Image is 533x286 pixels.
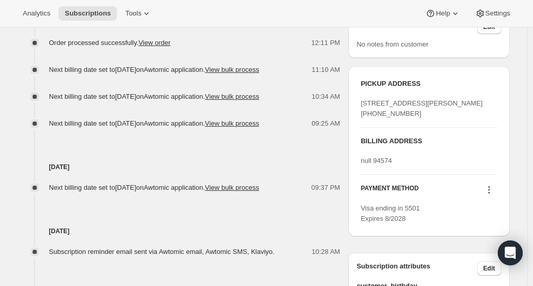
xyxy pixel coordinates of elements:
[357,261,477,276] h3: Subscription attributes
[49,248,275,255] span: Subscription reminder email sent via Awtomic email, Awtomic SMS, Klaviyo.
[361,204,420,222] span: Visa ending in 5501 Expires 8/2028
[485,9,510,18] span: Settings
[312,38,340,48] span: 12:11 PM
[469,6,516,21] button: Settings
[361,136,497,146] h3: BILLING ADDRESS
[49,93,259,100] span: Next billing date set to [DATE] on Awtomic application .
[18,226,340,236] h4: [DATE]
[65,9,111,18] span: Subscriptions
[361,99,483,117] span: [STREET_ADDRESS][PERSON_NAME] [PHONE_NUMBER]
[312,65,340,75] span: 11:10 AM
[436,9,450,18] span: Help
[357,40,428,48] span: No notes from customer
[477,261,501,276] button: Edit
[58,6,117,21] button: Subscriptions
[119,6,158,21] button: Tools
[312,247,340,257] span: 10:28 AM
[312,183,340,193] span: 09:37 PM
[205,184,259,191] button: View bulk process
[205,119,259,127] button: View bulk process
[361,79,497,89] h3: PICKUP ADDRESS
[49,184,259,191] span: Next billing date set to [DATE] on Awtomic application .
[312,118,340,129] span: 09:25 AM
[483,264,495,273] span: Edit
[18,162,340,172] h4: [DATE]
[419,6,466,21] button: Help
[205,93,259,100] button: View bulk process
[49,39,171,47] span: Order processed successfully.
[205,66,259,73] button: View bulk process
[17,6,56,21] button: Analytics
[23,9,50,18] span: Analytics
[361,157,392,164] span: null 94574
[139,39,171,47] a: View order
[312,92,340,102] span: 10:34 AM
[49,119,259,127] span: Next billing date set to [DATE] on Awtomic application .
[361,184,419,198] h3: PAYMENT METHOD
[125,9,141,18] span: Tools
[49,66,259,73] span: Next billing date set to [DATE] on Awtomic application .
[498,240,523,265] div: Open Intercom Messenger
